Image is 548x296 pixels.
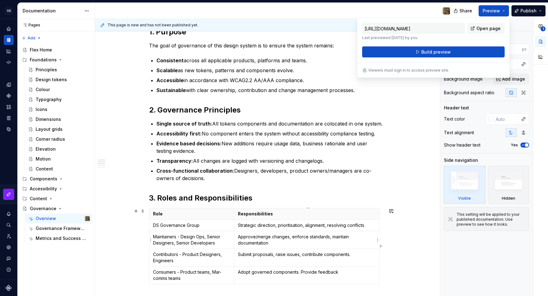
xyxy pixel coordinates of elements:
p: in accordance with WCAG2.2 AA/AAA compliance. [156,77,383,84]
button: Publish [511,5,546,16]
div: Design tokens [4,80,14,90]
p: px [522,47,527,52]
a: Motion [26,154,92,164]
span: Add image [502,76,525,82]
p: Designers, developers, product owners/managers are co-owners of decisions. [156,167,383,182]
a: Analytics [4,46,14,56]
p: Adopt governed components. Provide feedback [238,269,375,275]
p: Submit proposals, raise issues, contribute components. [238,251,375,258]
span: This page is new and has not been published yet. [107,23,198,28]
div: Background aspect ratio [444,90,494,96]
svg: Supernova Logo [6,285,12,291]
span: Add [28,36,35,41]
strong: Single source of truth: [156,121,212,127]
div: Typography [36,96,62,103]
div: Visible [458,196,471,201]
a: Governance [20,204,92,214]
button: Contact support [4,254,14,263]
a: Design tokens [26,75,92,85]
div: Content [20,194,92,204]
div: Text alignment [444,130,474,136]
a: Dimensions [26,114,92,124]
strong: Scalable [156,67,178,73]
button: Add [20,34,43,42]
img: David [85,216,90,221]
a: Governance Framework [26,223,92,233]
button: Add image [493,73,529,85]
p: All changes are logged with versioning and changelogs. [156,157,383,165]
h2: 1. Purpose [149,27,383,37]
p: Contributors - Product Designers, Engineers [153,251,230,264]
a: Storybook stories [4,113,14,123]
div: Overview [36,215,56,222]
div: Corner radius [36,136,65,142]
a: Metrics and Success Criteria [26,233,92,243]
a: Layout grids [26,124,92,134]
p: across all applicable products, platforms and teams. [156,57,383,64]
button: Preview [479,5,509,16]
div: Accessibility [20,184,92,194]
strong: Evidence based decisions: [156,140,221,147]
span: Publish [520,8,537,14]
a: Home [4,24,14,34]
a: Invite team [4,231,14,241]
span: Open page [476,25,501,32]
div: GS [5,7,12,15]
strong: Accessibility first: [156,130,202,137]
div: Principles [36,67,57,73]
p: The goal of governance of this design system is to ensure the system remains: [149,42,383,49]
div: Background image [444,76,483,82]
div: Accessibility [30,186,57,192]
span: 1 [541,26,546,31]
strong: Consistent [156,57,184,64]
a: Code automation [4,57,14,67]
div: Design tokens [36,77,67,83]
label: Yes [511,143,518,148]
p: Viewers must sign in to access preview site. [368,68,449,73]
a: Components [4,91,14,101]
input: Auto [498,44,522,55]
div: Flex Home [30,47,52,53]
div: Components [30,176,57,182]
p: Responsibilities [238,211,375,217]
input: Auto [493,113,518,125]
span: Build preview [421,49,451,55]
a: Elevation [26,144,92,154]
p: Consumers - Product teams, Mar-comms teams [153,269,230,281]
a: Settings [4,242,14,252]
div: Page tree [20,45,92,243]
a: Flex Home [20,45,92,55]
h2: 3. Roles and Responsibilities [149,193,383,203]
button: Search ⌘K [4,220,14,230]
p: with clear ownership, contribution and change management processes. [156,86,383,94]
a: Documentation [4,35,14,45]
div: Pages [20,23,40,28]
span: Preview [483,8,500,14]
button: Notifications [4,209,14,219]
div: Metrics and Success Criteria [36,235,87,241]
a: Assets [4,102,14,112]
div: Header text [444,105,469,111]
div: Documentation [23,8,81,14]
div: Elevation [36,146,56,152]
a: Content [26,164,92,174]
div: Motion [36,156,51,162]
div: Icons [36,106,47,113]
div: Side navigation [444,157,478,163]
div: Layout grids [36,126,63,132]
p: New additions require usage data, business rationale and user testing evidence. [156,140,383,155]
a: Data sources [4,124,14,134]
a: Typography [26,95,92,104]
div: Foundations [30,57,57,63]
div: This setting will be applied to your published documentation. Use preview to see how it looks. [457,212,525,227]
div: Content [30,196,47,202]
div: Text color [444,116,465,122]
div: Content [36,166,53,172]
